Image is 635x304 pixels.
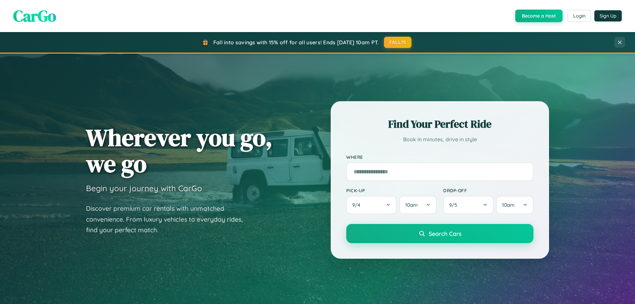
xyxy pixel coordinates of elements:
[405,202,418,208] span: 10am
[515,10,563,22] button: Become a Host
[568,10,591,22] button: Login
[443,188,533,193] label: Drop-off
[346,196,397,214] button: 9/4
[346,224,533,243] button: Search Cars
[346,135,533,144] p: Book in minutes, drive in style
[346,117,533,131] h2: Find Your Perfect Ride
[449,202,460,208] span: 9 / 5
[213,39,379,46] span: Fall into savings with 15% off for all users! Ends [DATE] 10am PT.
[502,202,515,208] span: 10am
[594,10,622,22] button: Sign Up
[443,196,493,214] button: 9/5
[496,196,533,214] button: 10am
[86,124,273,177] h1: Wherever you go, we go
[352,202,363,208] span: 9 / 4
[346,188,437,193] label: Pick-up
[384,37,412,48] button: FALL15
[399,196,437,214] button: 10am
[86,183,202,193] h3: Begin your journey with CarGo
[429,230,461,237] span: Search Cars
[86,203,251,236] p: Discover premium car rentals with unmatched convenience. From luxury vehicles to everyday rides, ...
[13,5,56,27] span: CarGo
[346,154,533,160] label: Where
